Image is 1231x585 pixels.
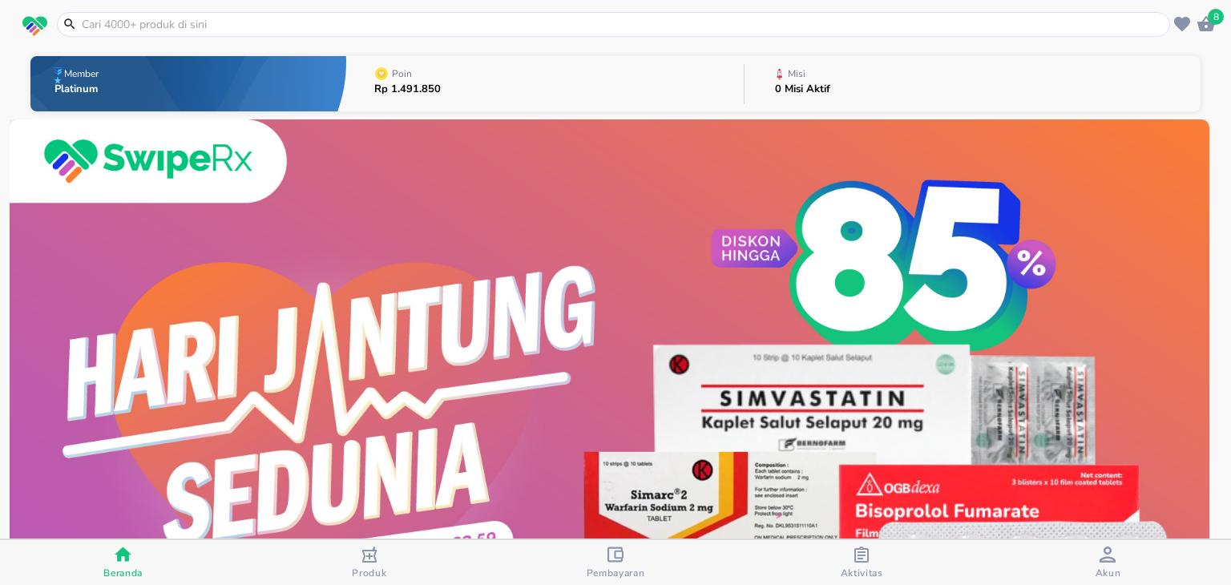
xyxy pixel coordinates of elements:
span: 8 [1208,9,1224,25]
button: Pembayaran [492,540,738,585]
p: Platinum [54,84,102,95]
span: Produk [352,567,386,579]
button: Misi0 Misi Aktif [745,52,1201,115]
p: 0 Misi Aktif [775,84,830,95]
p: Poin [392,69,412,79]
p: Rp 1.491.850 [374,84,441,95]
p: Member [64,69,99,79]
button: Produk [246,540,492,585]
input: Cari 4000+ produk di sini [80,16,1166,33]
span: Akun [1096,567,1121,579]
button: 8 [1194,12,1218,36]
p: Misi [788,69,805,79]
button: Akun [985,540,1231,585]
span: Pembayaran [587,567,645,579]
span: Aktivitas [841,567,883,579]
span: Beranda [103,567,143,579]
button: PoinRp 1.491.850 [346,52,744,115]
button: MemberPlatinum [30,52,346,115]
button: Aktivitas [739,540,985,585]
img: logo_swiperx_s.bd005f3b.svg [22,16,47,37]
